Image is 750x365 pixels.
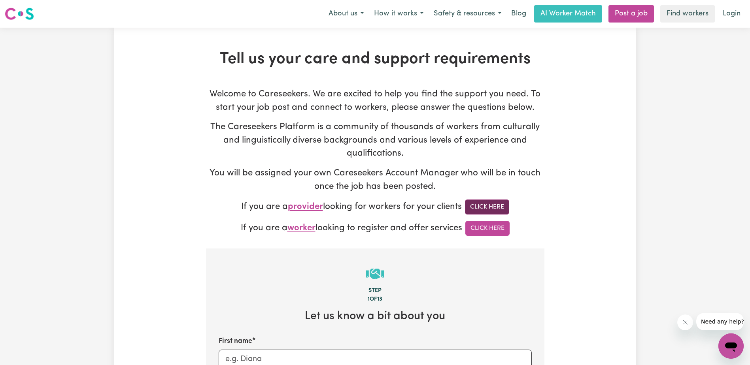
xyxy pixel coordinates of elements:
iframe: Close message [677,314,693,330]
a: AI Worker Match [534,5,602,23]
p: If you are a looking to register and offer services [206,221,544,236]
a: Post a job [608,5,654,23]
img: Careseekers logo [5,7,34,21]
p: You will be assigned your own Careseekers Account Manager who will be in touch once the job has b... [206,167,544,193]
a: Click Here [465,199,509,214]
a: Blog [506,5,531,23]
a: Find workers [660,5,715,23]
a: Login [718,5,745,23]
div: Step [219,286,532,295]
span: worker [287,224,315,233]
p: The Careseekers Platform is a community of thousands of workers from culturally and linguisticall... [206,120,544,160]
h2: Let us know a bit about you [219,310,532,324]
div: 1 of 13 [219,295,532,304]
p: If you are a looking for workers for your clients [206,199,544,214]
span: Need any help? [5,6,48,12]
label: First name [219,336,252,346]
h1: Tell us your care and support requirements [206,50,544,69]
iframe: Message from company [696,313,744,330]
button: About us [323,6,369,22]
span: provider [288,203,323,212]
button: How it works [369,6,429,22]
p: Welcome to Careseekers. We are excited to help you find the support you need. To start your job p... [206,88,544,114]
iframe: Button to launch messaging window [718,333,744,359]
a: Click Here [465,221,510,236]
a: Careseekers logo [5,5,34,23]
button: Safety & resources [429,6,506,22]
